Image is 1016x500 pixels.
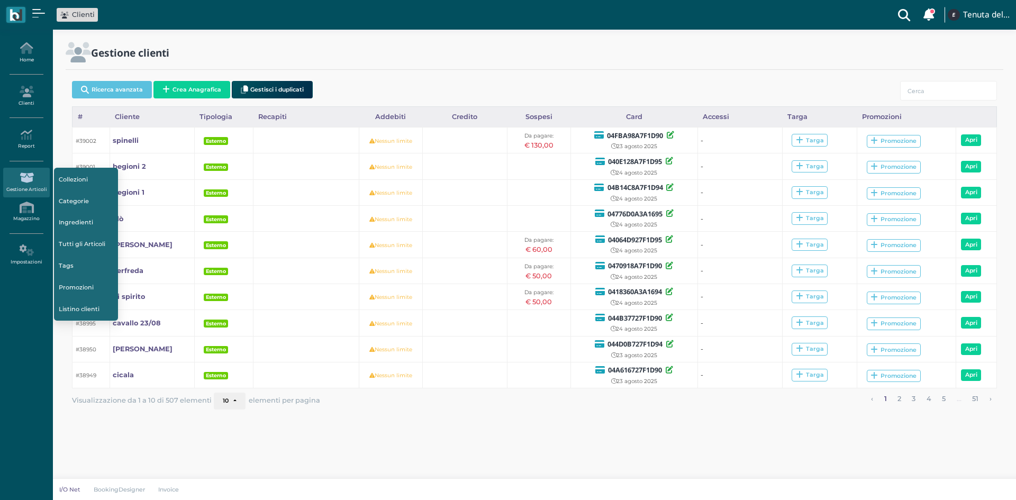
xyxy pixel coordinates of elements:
[369,138,412,144] small: Nessun limite
[900,81,997,101] input: Cerca
[232,81,313,98] button: Gestisci i duplicati
[60,10,95,20] a: Clienti
[72,10,95,20] span: Clienti
[113,240,173,250] a: [PERSON_NAME]
[939,393,949,406] a: alla pagina 5
[611,195,657,202] small: 24 agosto 2025
[697,336,782,362] td: -
[608,261,662,270] b: 0470918A7F1D90
[961,239,981,250] a: Apri
[969,393,982,406] a: alla pagina 51
[870,189,917,197] div: Promozione
[110,107,194,127] div: Cliente
[796,241,824,249] div: Targa
[608,313,662,323] b: 044B37727F1D90
[54,191,119,211] a: Categorie
[870,268,917,276] div: Promozione
[510,297,567,307] div: € 50,00
[570,107,697,127] div: Card
[76,138,96,144] small: #39002
[369,163,412,170] small: Nessun limite
[3,197,49,226] a: Magazzino
[870,372,917,380] div: Promozione
[894,393,905,406] a: alla pagina 2
[796,137,824,144] div: Targa
[923,393,935,406] a: alla pagina 4
[10,9,22,21] img: logo
[369,320,412,327] small: Nessun limite
[524,263,554,270] small: Da pagare:
[206,372,226,378] b: Esterno
[54,170,119,190] a: Collezioni
[76,346,96,353] small: #38950
[507,107,570,127] div: Sospesi
[72,81,152,98] button: Ricerca avanzata
[113,370,134,380] a: cicala
[54,213,119,233] a: Ingredienti
[961,213,981,224] a: Apri
[796,319,824,327] div: Targa
[524,289,554,296] small: Da pagare:
[214,393,320,410] div: elementi per pagina
[113,241,173,249] b: [PERSON_NAME]
[961,369,981,381] a: Apri
[76,320,96,327] small: #38995
[113,371,134,379] b: cicala
[510,140,567,150] div: € 130,00
[369,346,412,353] small: Nessun limite
[796,345,824,353] div: Targa
[611,352,657,359] small: 23 agosto 2025
[948,9,959,21] img: ...
[54,277,119,297] a: Promozioni
[206,347,226,352] b: Esterno
[986,393,995,406] a: pagina successiva
[369,189,412,196] small: Nessun limite
[113,344,173,354] a: [PERSON_NAME]
[113,345,173,353] b: [PERSON_NAME]
[961,317,981,329] a: Apri
[113,161,146,171] a: begioni 2
[697,284,782,310] td: -
[369,268,412,275] small: Nessun limite
[194,107,253,127] div: Tipologia
[697,153,782,179] td: -
[113,318,160,328] a: cavallo 23/08
[206,138,226,144] b: Esterno
[870,346,917,354] div: Promozione
[782,107,857,127] div: Targa
[796,162,824,170] div: Targa
[54,234,119,254] a: Tutti gli Articoli
[870,241,917,249] div: Promozione
[3,240,49,269] a: Impostazioni
[611,274,657,280] small: 24 agosto 2025
[113,319,160,327] b: cavallo 23/08
[3,125,49,154] a: Report
[608,365,662,375] b: 04A616727F1D90
[946,2,1010,28] a: ... Tenuta del Barco
[206,242,226,248] b: Esterno
[76,372,96,379] small: #38949
[796,267,824,275] div: Targa
[870,294,917,302] div: Promozione
[607,209,663,219] b: 04776D0A3A1695
[113,267,143,275] b: cerfreda
[796,214,824,222] div: Targa
[697,232,782,258] td: -
[961,187,981,198] a: Apri
[206,164,226,170] b: Esterno
[611,247,657,254] small: 24 agosto 2025
[611,221,657,228] small: 24 agosto 2025
[113,162,146,170] b: begioni 2
[369,242,412,249] small: Nessun limite
[796,188,824,196] div: Targa
[113,135,139,146] a: spinelli
[3,38,49,67] a: Home
[909,393,919,406] a: alla pagina 3
[113,293,145,301] b: di spirito
[113,292,145,302] a: di spirito
[608,287,662,296] b: 0418360A3A1694
[510,271,567,281] div: € 50,00
[369,294,412,301] small: Nessun limite
[369,216,412,223] small: Nessun limite
[510,244,567,254] div: € 60,00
